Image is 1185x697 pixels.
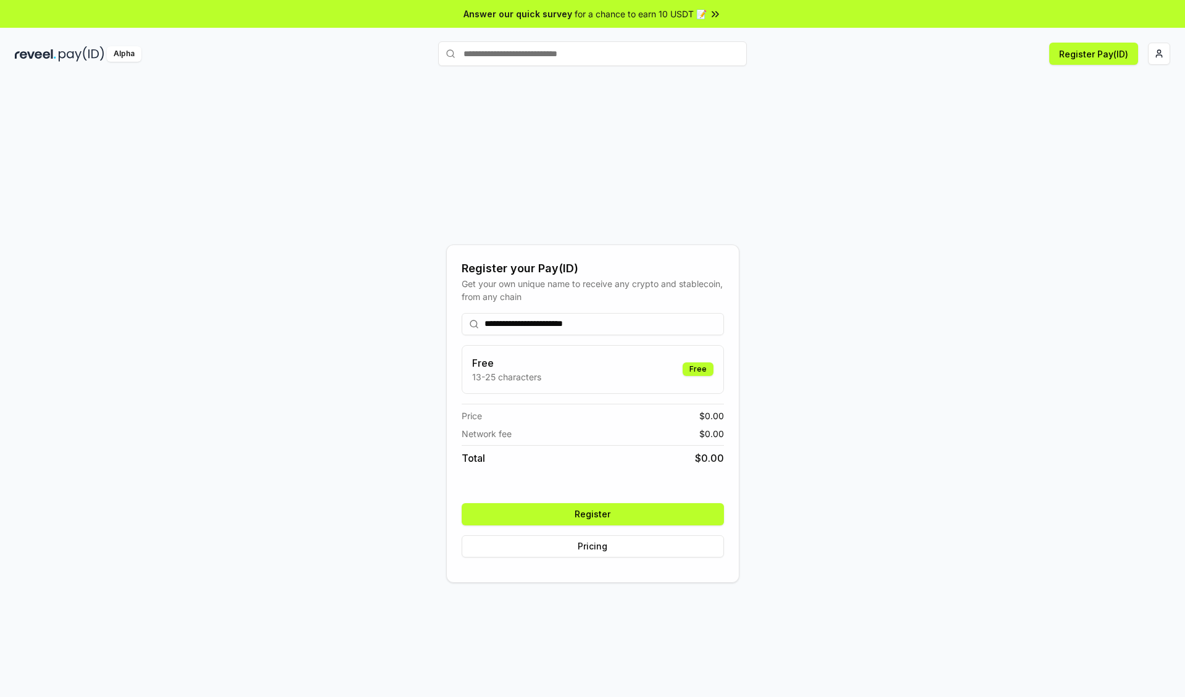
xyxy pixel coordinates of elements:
[575,7,707,20] span: for a chance to earn 10 USDT 📝
[462,277,724,303] div: Get your own unique name to receive any crypto and stablecoin, from any chain
[59,46,104,62] img: pay_id
[462,427,512,440] span: Network fee
[462,535,724,557] button: Pricing
[472,356,541,370] h3: Free
[699,427,724,440] span: $ 0.00
[1049,43,1138,65] button: Register Pay(ID)
[107,46,141,62] div: Alpha
[699,409,724,422] span: $ 0.00
[462,451,485,465] span: Total
[15,46,56,62] img: reveel_dark
[472,370,541,383] p: 13-25 characters
[462,409,482,422] span: Price
[683,362,713,376] div: Free
[695,451,724,465] span: $ 0.00
[462,260,724,277] div: Register your Pay(ID)
[464,7,572,20] span: Answer our quick survey
[462,503,724,525] button: Register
